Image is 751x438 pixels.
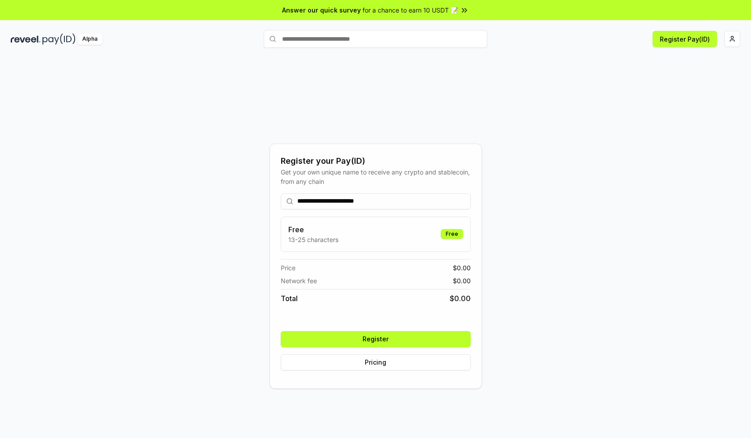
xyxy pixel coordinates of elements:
img: pay_id [42,34,76,45]
span: $ 0.00 [453,276,471,285]
span: for a chance to earn 10 USDT 📝 [363,5,458,15]
div: Free [441,229,463,239]
p: 13-25 characters [288,235,338,244]
img: reveel_dark [11,34,41,45]
span: Answer our quick survey [282,5,361,15]
span: $ 0.00 [453,263,471,272]
span: Network fee [281,276,317,285]
div: Alpha [77,34,102,45]
div: Register your Pay(ID) [281,155,471,167]
div: Get your own unique name to receive any crypto and stablecoin, from any chain [281,167,471,186]
button: Pricing [281,354,471,370]
span: Price [281,263,295,272]
h3: Free [288,224,338,235]
span: Total [281,293,298,304]
button: Register Pay(ID) [653,31,717,47]
button: Register [281,331,471,347]
span: $ 0.00 [450,293,471,304]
